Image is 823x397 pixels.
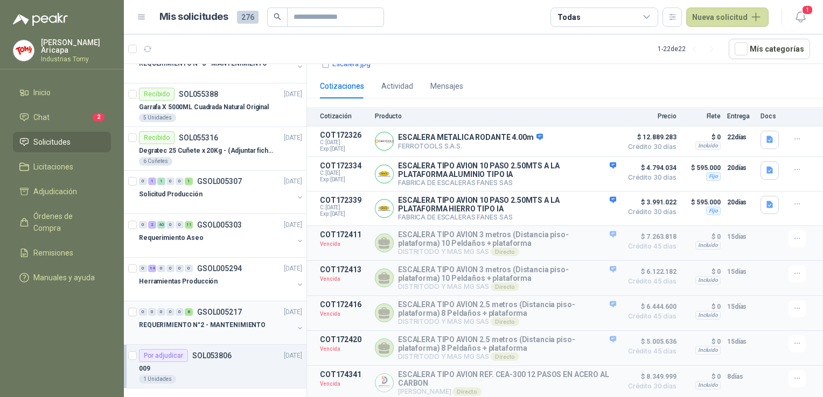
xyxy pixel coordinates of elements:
[683,370,721,383] p: $ 0
[13,13,68,26] img: Logo peakr
[801,5,813,15] span: 1
[320,196,368,204] p: COT172339
[139,175,304,209] a: 0 1 1 0 0 1 GSOL005307[DATE] Solicitud Producción
[398,300,616,317] p: ESCALERA TIPO AVION 2.5 metros (Distancia piso-plataforma) 8 Peldaños + plataforma
[93,113,104,122] span: 2
[761,112,782,120] p: Docs
[623,265,676,278] span: $ 6.122.182
[179,134,218,141] p: SOL055316
[139,178,147,185] div: 0
[623,383,676,389] span: Crédito 30 días
[33,210,101,234] span: Órdenes de Compra
[148,178,156,185] div: 1
[683,265,721,278] p: $ 0
[398,247,616,256] p: DISTRITODO Y MAS MG SAS
[320,112,368,120] p: Cotización
[179,90,218,98] p: SOL055388
[623,278,676,285] span: Crédito 45 días
[623,243,676,250] span: Crédito 45 días
[176,308,184,316] div: 0
[176,221,184,229] div: 0
[13,206,111,238] a: Órdenes de Compra
[13,82,111,103] a: Inicio
[623,144,676,150] span: Crédito 30 días
[623,112,676,120] p: Precio
[139,114,176,122] div: 5 Unidades
[33,247,73,259] span: Remisiones
[398,317,616,326] p: DISTRITODO Y MAS MG SAS
[13,157,111,177] a: Licitaciones
[185,265,193,272] div: 0
[381,80,413,92] div: Actividad
[623,335,676,348] span: $ 5.005.636
[185,221,193,229] div: 11
[33,87,51,98] span: Inicio
[284,220,302,230] p: [DATE]
[139,233,204,243] p: Requerimiento Aseo
[683,230,721,243] p: $ 0
[197,178,242,185] p: GSOL005307
[686,8,769,27] button: Nueva solicitud
[320,176,368,183] span: Exp: [DATE]
[375,165,393,183] img: Company Logo
[139,320,266,330] p: REQUERIMIENTO N°2 - MANTENIMIENTO
[695,276,721,285] div: Incluido
[139,157,172,166] div: 6 Cuñetes
[33,111,50,123] span: Chat
[452,387,481,396] div: Directo
[398,196,616,213] p: ESCALERA TIPO AVION 10 PASO 2.50MTS A LA PLATAFORMA HIERRO TIPO IA
[166,308,175,316] div: 0
[13,107,111,127] a: Chat2
[157,178,165,185] div: 1
[695,346,721,355] div: Incluido
[683,161,721,174] p: $ 595.000
[320,58,372,69] button: Escalera.jpg
[491,247,519,256] div: Directo
[683,196,721,209] p: $ 595.000
[13,267,111,288] a: Manuales y ayuda
[284,264,302,274] p: [DATE]
[284,89,302,100] p: [DATE]
[139,277,218,287] p: Herramientas Producción
[274,13,281,20] span: search
[176,265,184,272] div: 0
[727,230,754,243] p: 15 días
[491,282,519,291] div: Directo
[13,181,111,202] a: Adjudicación
[320,274,368,285] p: Vencida
[320,379,368,389] p: Vencida
[320,309,368,320] p: Vencida
[185,308,193,316] div: 8
[623,161,676,174] span: $ 4.794.034
[320,139,368,146] span: C: [DATE]
[683,335,721,348] p: $ 0
[124,345,306,388] a: Por adjudicarSOL053806[DATE] 0091 Unidades
[398,335,616,352] p: ESCALERA TIPO AVION 2.5 metros (Distancia piso-plataforma) 8 Peldaños + plataforma
[41,39,111,54] p: [PERSON_NAME] Aricapa
[398,213,616,221] p: FABRICA DE ESCALERAS FANES SAS
[197,308,242,316] p: GSOL005217
[398,265,616,282] p: ESCALERA TIPO AVION 3 metros (Distancia piso-plataforma) 10 Peldaños + plataforma
[166,221,175,229] div: 0
[727,300,754,313] p: 15 días
[695,241,721,250] div: Incluido
[683,131,721,144] p: $ 0
[727,196,754,209] p: 20 días
[320,146,368,152] span: Exp: [DATE]
[166,178,175,185] div: 0
[557,11,580,23] div: Todas
[320,131,368,139] p: COT172326
[124,83,306,127] a: RecibidoSOL055388[DATE] Garrafa X 5000ML Cuadrada Natural Original5 Unidades
[33,272,95,283] span: Manuales y ayuda
[33,161,73,173] span: Licitaciones
[623,209,676,215] span: Crédito 30 días
[139,262,304,296] a: 0 14 0 0 0 0 GSOL005294[DATE] Herramientas Producción
[33,186,77,197] span: Adjudicación
[375,200,393,217] img: Company Logo
[727,161,754,174] p: 20 días
[398,230,616,247] p: ESCALERA TIPO AVION 3 metros (Distancia piso-plataforma) 10 Peldaños + plataforma
[13,40,34,61] img: Company Logo
[139,364,150,374] p: 009
[695,381,721,389] div: Incluido
[139,308,147,316] div: 0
